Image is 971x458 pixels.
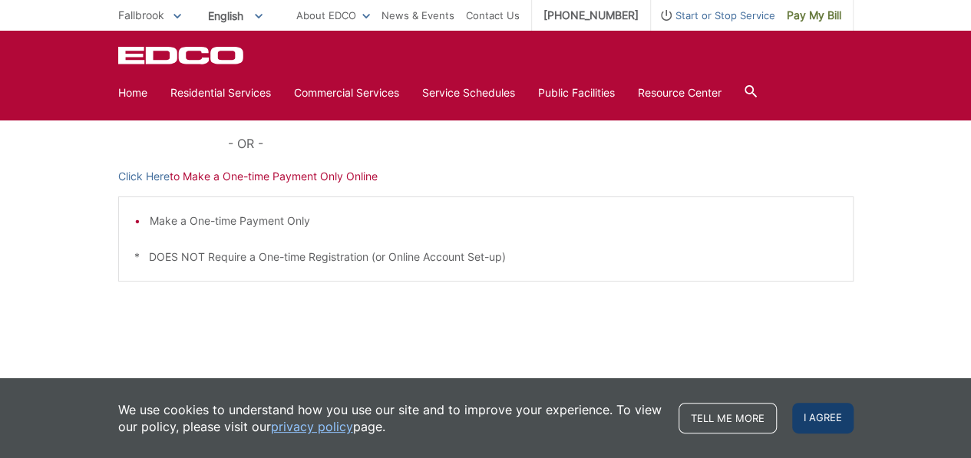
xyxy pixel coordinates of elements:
[197,3,274,28] span: English
[228,133,853,154] p: - OR -
[170,84,271,101] a: Residential Services
[150,213,837,229] li: Make a One-time Payment Only
[787,7,841,24] span: Pay My Bill
[294,84,399,101] a: Commercial Services
[118,8,164,21] span: Fallbrook
[638,84,722,101] a: Resource Center
[296,7,370,24] a: About EDCO
[118,84,147,101] a: Home
[118,168,854,185] p: to Make a One-time Payment Only Online
[118,168,170,185] a: Click Here
[118,46,246,64] a: EDCD logo. Return to the homepage.
[466,7,520,24] a: Contact Us
[134,249,837,265] p: * DOES NOT Require a One-time Registration (or Online Account Set-up)
[271,418,353,435] a: privacy policy
[118,401,663,435] p: We use cookies to understand how you use our site and to improve your experience. To view our pol...
[679,403,777,433] a: Tell me more
[381,7,454,24] a: News & Events
[422,84,515,101] a: Service Schedules
[792,403,854,433] span: I agree
[538,84,615,101] a: Public Facilities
